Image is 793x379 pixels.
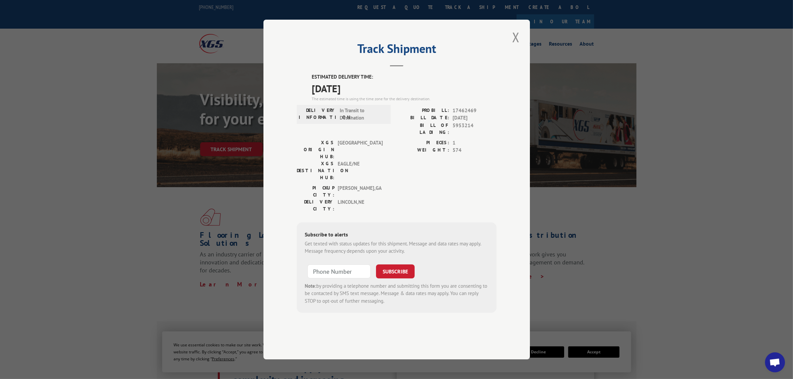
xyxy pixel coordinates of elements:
label: XGS ORIGIN HUB: [297,139,334,160]
label: ESTIMATED DELIVERY TIME: [312,73,497,81]
label: DELIVERY INFORMATION: [299,107,336,122]
span: EAGLE/NE [338,160,383,181]
span: 1 [453,139,497,147]
a: Open chat [765,352,785,372]
h2: Track Shipment [297,44,497,57]
span: [GEOGRAPHIC_DATA] [338,139,383,160]
label: PROBILL: [397,107,449,115]
span: [PERSON_NAME] , GA [338,185,383,198]
button: Close modal [510,28,522,46]
label: PICKUP CITY: [297,185,334,198]
div: The estimated time is using the time zone for the delivery destination. [312,96,497,102]
label: BILL OF LADING: [397,122,449,136]
div: Get texted with status updates for this shipment. Message and data rates may apply. Message frequ... [305,240,489,255]
label: DELIVERY CITY: [297,198,334,212]
button: SUBSCRIBE [376,264,415,278]
div: Subscribe to alerts [305,230,489,240]
strong: Note: [305,283,316,289]
span: [DATE] [453,114,497,122]
div: by providing a telephone number and submitting this form you are consenting to be contacted by SM... [305,282,489,305]
label: BILL DATE: [397,114,449,122]
label: PIECES: [397,139,449,147]
label: WEIGHT: [397,147,449,154]
span: LINCOLN , NE [338,198,383,212]
span: 5953214 [453,122,497,136]
input: Phone Number [307,264,371,278]
span: In Transit to Destination [340,107,385,122]
span: 574 [453,147,497,154]
span: [DATE] [312,81,497,96]
label: XGS DESTINATION HUB: [297,160,334,181]
span: 17462469 [453,107,497,115]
